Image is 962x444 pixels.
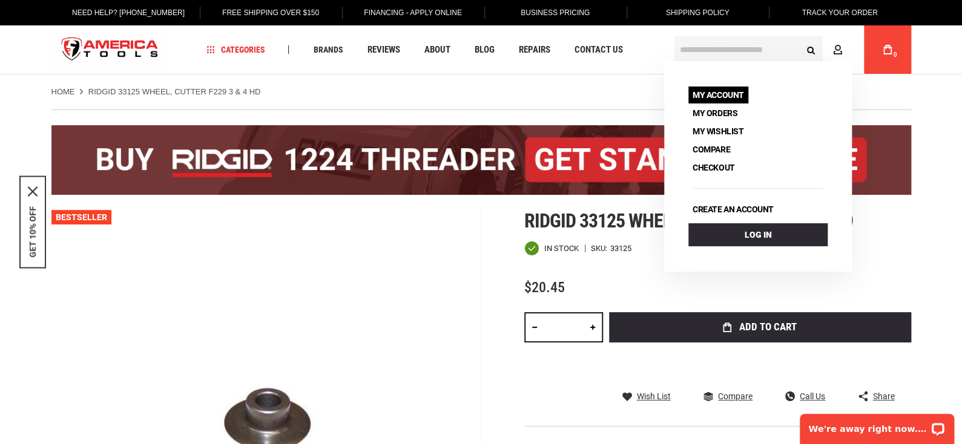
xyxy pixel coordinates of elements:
a: Create an account [688,201,778,218]
a: Reviews [361,42,405,58]
span: Reviews [367,45,400,54]
a: My Account [688,87,748,103]
strong: SKU [591,244,610,252]
a: My Wishlist [688,123,748,140]
a: Contact Us [568,42,628,58]
a: Log In [688,223,828,246]
a: My Orders [688,105,742,122]
a: About [418,42,455,58]
a: Compare [703,391,753,402]
strong: RIDGID 33125 WHEEL, CUTTER F229 3 & 4 HD [88,87,261,96]
span: Wish List [637,392,671,400]
img: BOGO: Buy the RIDGID® 1224 Threader (26092), get the 92467 200A Stand FREE! [51,125,911,195]
span: In stock [544,244,579,252]
span: Share [872,392,894,400]
a: Compare [688,141,734,158]
button: Add to Cart [609,312,911,342]
iframe: LiveChat chat widget [792,406,962,444]
button: GET 10% OFF [28,206,38,258]
div: 33125 [610,244,631,252]
a: Brands [308,42,348,58]
a: 0 [876,25,899,74]
span: Ridgid 33125 wheel, cutter f229 3 & 4 hd [524,209,854,232]
svg: close icon [28,187,38,197]
a: Wish List [622,391,671,402]
span: Brands [313,45,343,54]
span: Categories [206,45,265,54]
iframe: Secure express checkout frame [607,346,914,381]
a: Repairs [513,42,555,58]
div: Availability [524,241,579,256]
span: Call Us [800,392,825,400]
a: Home [51,87,75,97]
span: Shipping Policy [666,8,730,17]
a: Call Us [785,391,825,402]
span: $20.45 [524,279,565,296]
span: About [424,45,450,54]
a: Checkout [688,159,739,176]
button: Search [800,38,823,61]
a: Blog [469,42,499,58]
span: Add to Cart [739,322,797,332]
a: store logo [51,27,169,73]
a: Categories [201,42,270,58]
span: 0 [894,51,897,58]
span: Compare [718,392,753,400]
span: Blog [474,45,494,54]
img: America Tools [51,27,169,73]
span: Repairs [518,45,550,54]
span: Contact Us [574,45,622,54]
button: Close [28,187,38,197]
